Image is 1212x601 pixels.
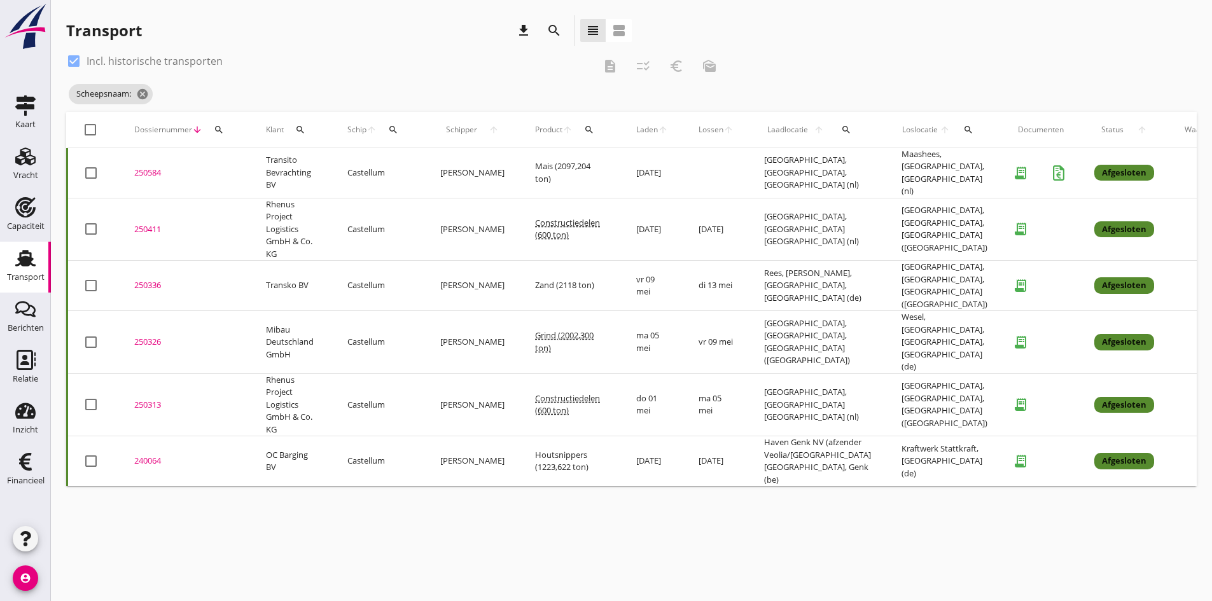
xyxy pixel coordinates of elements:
[1018,124,1064,135] div: Documenten
[535,217,600,241] span: Constructiedelen (600 ton)
[13,171,38,179] div: Vracht
[963,125,973,135] i: search
[749,261,886,311] td: Rees, [PERSON_NAME], [GEOGRAPHIC_DATA], [GEOGRAPHIC_DATA] (de)
[251,261,332,311] td: Transko BV
[87,55,223,67] label: Incl. historische transporten
[1094,124,1131,135] span: Status
[683,373,749,436] td: ma 05 mei
[1008,329,1033,355] i: receipt_long
[332,261,425,311] td: Castellum
[251,373,332,436] td: Rhenus Project Logistics GmbH & Co. KG
[683,261,749,311] td: di 13 mei
[134,223,235,236] div: 250411
[1008,273,1033,298] i: receipt_long
[66,20,142,41] div: Transport
[886,436,1003,487] td: Kraftwerk Stattkraft, [GEOGRAPHIC_DATA] (de)
[699,124,723,135] span: Lossen
[136,88,149,100] i: cancel
[425,373,520,436] td: [PERSON_NAME]
[611,23,627,38] i: view_agenda
[425,261,520,311] td: [PERSON_NAME]
[251,436,332,487] td: OC Barging BV
[683,436,749,487] td: [DATE]
[295,125,305,135] i: search
[134,124,192,135] span: Dossiernummer
[1008,392,1033,417] i: receipt_long
[214,125,224,135] i: search
[69,84,153,104] span: Scheepsnaam:
[251,311,332,374] td: Mibau Deutschland GmbH
[621,373,683,436] td: do 01 mei
[483,125,505,135] i: arrow_upward
[251,198,332,261] td: Rhenus Project Logistics GmbH & Co. KG
[621,261,683,311] td: vr 09 mei
[811,125,826,135] i: arrow_upward
[520,261,621,311] td: Zand (2118 ton)
[134,399,235,411] div: 250313
[15,120,36,128] div: Kaart
[1008,448,1033,474] i: receipt_long
[621,198,683,261] td: [DATE]
[886,148,1003,198] td: Maashees, [GEOGRAPHIC_DATA], [GEOGRAPHIC_DATA] (nl)
[13,425,38,434] div: Inzicht
[192,125,202,135] i: arrow_downward
[1094,165,1154,181] div: Afgesloten
[562,125,573,135] i: arrow_upward
[520,148,621,198] td: Mais (2097,204 ton)
[723,125,734,135] i: arrow_upward
[520,436,621,487] td: Houtsnippers (1223,622 ton)
[366,125,377,135] i: arrow_upward
[7,273,45,281] div: Transport
[266,114,317,145] div: Klant
[1094,277,1154,294] div: Afgesloten
[516,23,531,38] i: download
[749,373,886,436] td: [GEOGRAPHIC_DATA], [GEOGRAPHIC_DATA] [GEOGRAPHIC_DATA] (nl)
[332,311,425,374] td: Castellum
[1094,221,1154,238] div: Afgesloten
[749,198,886,261] td: [GEOGRAPHIC_DATA], [GEOGRAPHIC_DATA] [GEOGRAPHIC_DATA] (nl)
[425,436,520,487] td: [PERSON_NAME]
[939,125,951,135] i: arrow_upward
[13,375,38,383] div: Relatie
[1131,125,1155,135] i: arrow_upward
[1008,160,1033,186] i: receipt_long
[886,198,1003,261] td: [GEOGRAPHIC_DATA], [GEOGRAPHIC_DATA], [GEOGRAPHIC_DATA] ([GEOGRAPHIC_DATA])
[134,455,235,467] div: 240064
[440,124,483,135] span: Schipper
[251,148,332,198] td: Transito Bevrachting BV
[13,565,38,591] i: account_circle
[535,124,562,135] span: Product
[1094,334,1154,350] div: Afgesloten
[3,3,48,50] img: logo-small.a267ee39.svg
[886,311,1003,374] td: Wesel, [GEOGRAPHIC_DATA], [GEOGRAPHIC_DATA], [GEOGRAPHIC_DATA] (de)
[1008,216,1033,242] i: receipt_long
[535,329,594,354] span: Grind (2002,300 ton)
[749,148,886,198] td: [GEOGRAPHIC_DATA], [GEOGRAPHIC_DATA], [GEOGRAPHIC_DATA] (nl)
[658,125,668,135] i: arrow_upward
[1094,397,1154,413] div: Afgesloten
[332,373,425,436] td: Castellum
[347,124,366,135] span: Schip
[7,476,45,485] div: Financieel
[8,324,44,332] div: Berichten
[425,148,520,198] td: [PERSON_NAME]
[886,373,1003,436] td: [GEOGRAPHIC_DATA], [GEOGRAPHIC_DATA], [GEOGRAPHIC_DATA] ([GEOGRAPHIC_DATA])
[749,311,886,374] td: [GEOGRAPHIC_DATA], [GEOGRAPHIC_DATA], [GEOGRAPHIC_DATA] ([GEOGRAPHIC_DATA])
[886,261,1003,311] td: [GEOGRAPHIC_DATA], [GEOGRAPHIC_DATA], [GEOGRAPHIC_DATA] ([GEOGRAPHIC_DATA])
[535,392,600,417] span: Constructiedelen (600 ton)
[749,436,886,487] td: Haven Genk NV (afzender Veolia/[GEOGRAPHIC_DATA] [GEOGRAPHIC_DATA], Genk (be)
[1094,453,1154,469] div: Afgesloten
[425,198,520,261] td: [PERSON_NAME]
[425,311,520,374] td: [PERSON_NAME]
[547,23,562,38] i: search
[134,336,235,349] div: 250326
[7,222,45,230] div: Capaciteit
[388,125,398,135] i: search
[621,311,683,374] td: ma 05 mei
[636,124,658,135] span: Laden
[621,436,683,487] td: [DATE]
[585,23,601,38] i: view_headline
[134,279,235,292] div: 250336
[683,311,749,374] td: vr 09 mei
[902,124,939,135] span: Loslocatie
